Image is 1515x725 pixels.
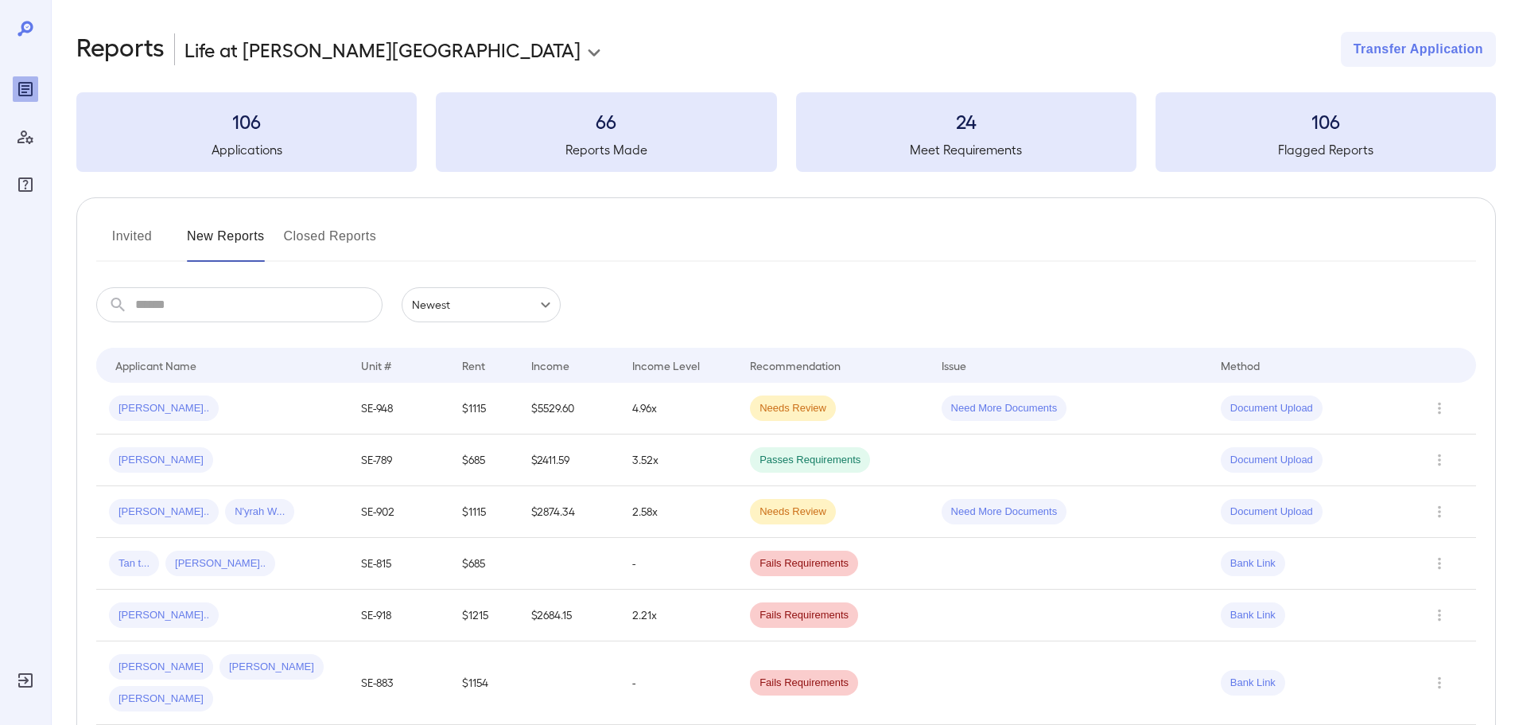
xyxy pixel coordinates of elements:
[750,608,858,623] span: Fails Requirements
[620,435,737,486] td: 3.52x
[620,383,737,435] td: 4.96x
[942,505,1067,520] span: Need More Documents
[1427,396,1452,421] button: Row Actions
[219,660,324,675] span: [PERSON_NAME]
[225,505,294,520] span: N'yrah W...
[1427,670,1452,696] button: Row Actions
[449,383,519,435] td: $1115
[1427,447,1452,473] button: Row Actions
[1221,676,1285,691] span: Bank Link
[109,608,219,623] span: [PERSON_NAME]..
[942,356,967,375] div: Issue
[519,383,620,435] td: $5529.60
[750,356,841,375] div: Recommendation
[1427,499,1452,524] button: Row Actions
[1221,556,1285,571] span: Bank Link
[187,224,265,262] button: New Reports
[436,140,776,159] h5: Reports Made
[1221,505,1323,520] span: Document Upload
[519,486,620,538] td: $2874.34
[1427,551,1452,576] button: Row Actions
[449,590,519,641] td: $1215
[519,590,620,641] td: $2684.15
[750,676,858,691] span: Fails Requirements
[449,538,519,590] td: $685
[531,356,569,375] div: Income
[76,32,165,67] h2: Reports
[519,435,620,486] td: $2411.59
[361,356,391,375] div: Unit #
[1341,32,1496,67] button: Transfer Application
[348,486,449,538] td: SE-902
[449,435,519,486] td: $685
[13,76,38,102] div: Reports
[1156,108,1496,134] h3: 106
[620,486,737,538] td: 2.58x
[348,641,449,725] td: SE-883
[1221,608,1285,623] span: Bank Link
[185,37,581,62] p: Life at [PERSON_NAME][GEOGRAPHIC_DATA]
[1221,453,1323,468] span: Document Upload
[1221,401,1323,416] span: Document Upload
[76,140,417,159] h5: Applications
[1221,356,1260,375] div: Method
[109,692,213,707] span: [PERSON_NAME]
[750,453,870,468] span: Passes Requirements
[165,556,275,571] span: [PERSON_NAME]..
[348,590,449,641] td: SE-918
[109,660,213,675] span: [PERSON_NAME]
[632,356,700,375] div: Income Level
[750,401,836,416] span: Needs Review
[109,401,219,416] span: [PERSON_NAME]..
[462,356,488,375] div: Rent
[796,140,1136,159] h5: Meet Requirements
[348,383,449,435] td: SE-948
[109,556,159,571] span: Tan t...
[13,124,38,150] div: Manage Users
[109,453,213,468] span: [PERSON_NAME]
[284,224,377,262] button: Closed Reports
[449,641,519,725] td: $1154
[620,538,737,590] td: -
[402,287,561,322] div: Newest
[76,108,417,134] h3: 106
[449,486,519,538] td: $1115
[348,435,449,486] td: SE-789
[115,356,196,375] div: Applicant Name
[750,556,858,571] span: Fails Requirements
[348,538,449,590] td: SE-815
[96,224,168,262] button: Invited
[750,505,836,520] span: Needs Review
[1427,602,1452,628] button: Row Actions
[620,590,737,641] td: 2.21x
[796,108,1136,134] h3: 24
[1156,140,1496,159] h5: Flagged Reports
[620,641,737,725] td: -
[13,172,38,197] div: FAQ
[942,401,1067,416] span: Need More Documents
[76,92,1496,172] summary: 106Applications66Reports Made24Meet Requirements106Flagged Reports
[13,668,38,693] div: Log Out
[109,505,219,520] span: [PERSON_NAME]..
[436,108,776,134] h3: 66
